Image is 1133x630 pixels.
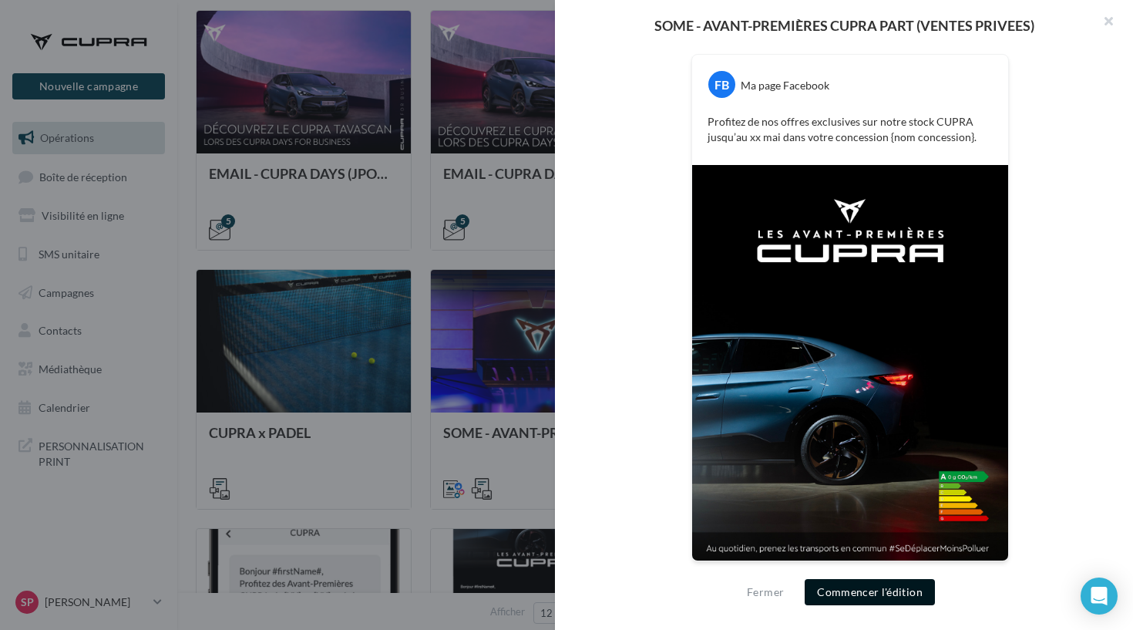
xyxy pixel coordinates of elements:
[1081,578,1118,615] div: Open Intercom Messenger
[708,114,993,145] p: Profitez de nos offres exclusives sur notre stock CUPRA jusqu’au xx mai dans votre concession {no...
[741,78,829,93] div: Ma page Facebook
[805,579,935,605] button: Commencer l'édition
[708,71,735,98] div: FB
[741,583,790,601] button: Fermer
[580,19,1108,32] div: SOME - AVANT-PREMIÈRES CUPRA PART (VENTES PRIVEES)
[691,561,1009,581] div: La prévisualisation est non-contractuelle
